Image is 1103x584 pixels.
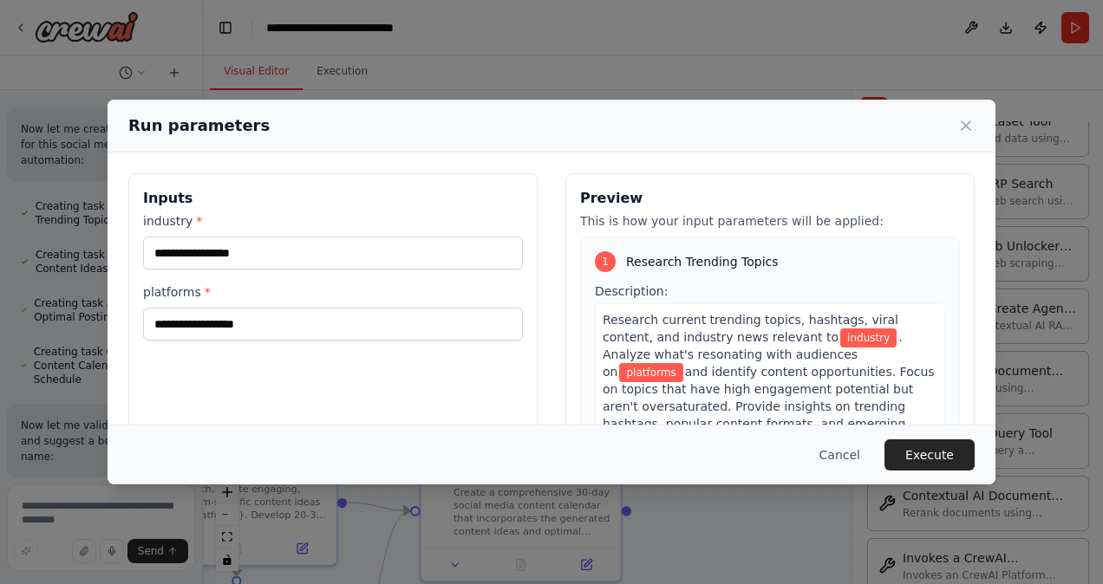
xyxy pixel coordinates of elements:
[580,188,960,209] h3: Preview
[143,212,523,230] label: industry
[143,283,523,301] label: platforms
[128,114,270,138] h2: Run parameters
[603,313,898,344] span: Research current trending topics, hashtags, viral content, and industry news relevant to
[603,330,903,379] span: . Analyze what's resonating with audiences on
[619,363,682,382] span: Variable: platforms
[626,253,779,270] span: Research Trending Topics
[884,439,975,470] button: Execute
[595,284,668,298] span: Description:
[143,188,523,209] h3: Inputs
[580,212,960,230] p: This is how your input parameters will be applied:
[840,328,897,347] span: Variable: industry
[806,439,874,470] button: Cancel
[595,251,616,272] div: 1
[603,365,935,448] span: and identify content opportunities. Focus on topics that have high engagement potential but aren'...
